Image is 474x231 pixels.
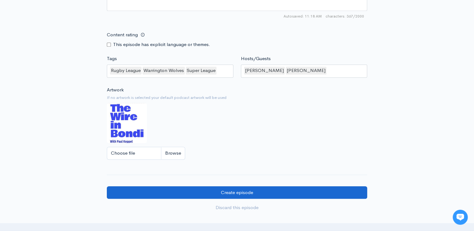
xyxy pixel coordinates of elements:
span: Autosaved: 11:18 AM [284,13,322,19]
div: [PERSON_NAME] [286,67,326,74]
iframe: gist-messenger-bubble-iframe [453,210,468,225]
label: Hosts/Guests [241,55,271,62]
div: Rugby League [110,67,142,74]
label: Content rating [107,28,138,41]
div: Super League [186,67,216,74]
input: Search articles [18,118,112,130]
p: Find an answer quickly [8,107,117,115]
h2: Just let us know if you need anything and we'll be happy to help! 🙂 [9,42,116,72]
a: Discard this episode [107,201,367,214]
small: If no artwork is selected your default podcast artwork will be used [107,95,367,101]
span: New conversation [40,87,75,92]
label: Artwork [107,86,124,94]
span: 367/2000 [326,13,364,19]
button: New conversation [10,83,116,95]
h1: Hi 👋 [9,30,116,40]
div: Warrington Wolves [143,67,185,74]
input: Create episode [107,186,367,199]
div: [PERSON_NAME] [244,67,285,74]
label: This episode has explicit language or themes. [113,41,210,48]
label: Tags [107,55,117,62]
